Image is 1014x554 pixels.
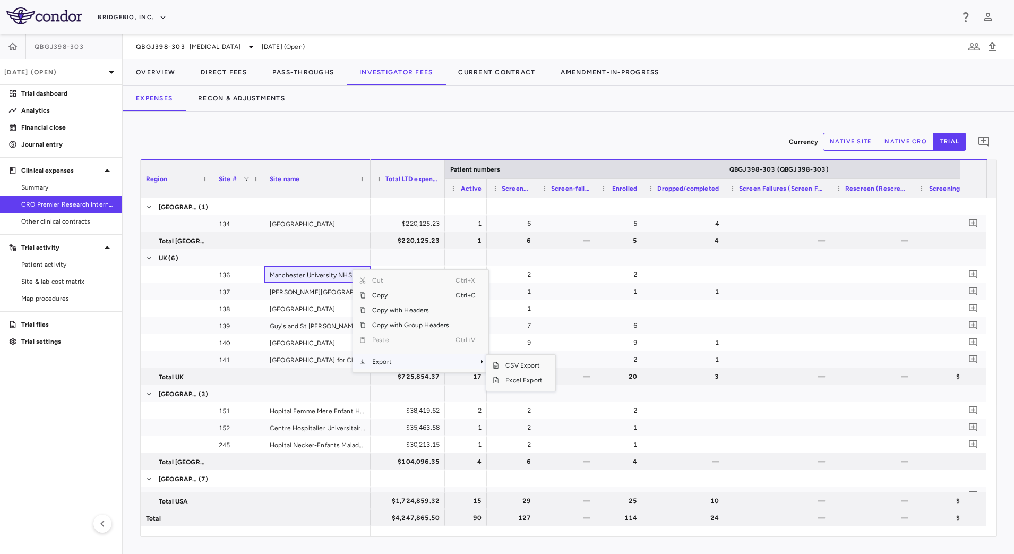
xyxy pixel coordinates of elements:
p: Currency [789,137,818,147]
div: — [734,436,825,453]
button: Add comment [966,301,981,316]
button: Expenses [123,86,185,111]
span: Copy [366,288,456,303]
p: Trial activity [21,243,101,252]
span: Screening (Screening) [929,185,998,192]
span: Total USA [159,493,188,510]
div: 158 [213,487,264,504]
div: 1 [605,419,637,436]
svg: Add comment [968,269,978,279]
div: Centre Hospitalier Universitaire (CHU) de [GEOGRAPHIC_DATA] - [GEOGRAPHIC_DATA] [264,419,371,436]
span: Copy with Group Headers [366,318,456,333]
div: $5,271.93 [923,300,998,317]
div: [GEOGRAPHIC_DATA] [264,334,371,351]
div: — [840,232,908,249]
div: $1,724,859.32 [380,492,440,509]
button: Recon & Adjustments [185,86,298,111]
div: — [546,453,590,470]
span: CSV Export [499,358,549,373]
div: Context Menu [353,269,489,373]
svg: Add comment [968,303,978,313]
div: 245 [213,436,264,453]
span: [GEOGRAPHIC_DATA] [159,471,197,488]
div: 4 [605,453,637,470]
div: $104,096.35 [380,453,440,470]
button: trial [933,133,966,151]
div: — [734,509,825,526]
div: 2 [496,436,531,453]
span: (7) [199,471,208,488]
div: 1 [454,419,482,436]
div: — [652,317,719,334]
div: — [840,492,908,509]
div: — [840,317,908,334]
span: Screen Failures (Screen Failure) [739,185,825,192]
div: $51,385.76 [923,334,998,351]
div: 3 [652,368,719,385]
span: Ctrl+X [456,273,479,288]
div: 5 [605,232,637,249]
button: BridgeBio, Inc. [98,9,167,26]
span: Total [GEOGRAPHIC_DATA] [159,454,207,471]
button: Add comment [966,284,981,299]
span: (1) [199,199,208,216]
svg: Add comment [968,320,978,330]
div: SubMenu [486,354,556,391]
div: — [546,351,590,368]
span: Patient numbers [450,166,500,173]
div: 1 [496,300,531,317]
div: — [840,300,908,317]
button: Add comment [966,335,981,350]
div: — [546,300,590,317]
div: — [652,453,719,470]
div: 136 [213,266,264,283]
svg: Add comment [968,218,978,228]
div: — [840,351,908,368]
span: Site & lab cost matrix [21,277,114,286]
div: — [734,317,825,334]
span: Enrolled [612,185,637,192]
button: Add comment [966,352,981,367]
p: Trial settings [21,337,114,346]
div: [PERSON_NAME][GEOGRAPHIC_DATA] and [GEOGRAPHIC_DATA] [264,283,371,300]
span: QBGJ398-303 (QBGJ398-303) [729,166,829,173]
div: 90 [454,509,482,526]
div: $35,463.58 [380,419,440,436]
div: 140 [213,334,264,351]
div: 9 [496,334,531,351]
button: Add comment [966,488,981,502]
div: — [546,266,590,283]
div: — [734,419,825,436]
span: [GEOGRAPHIC_DATA] [159,386,197,403]
div: 1 [605,283,637,300]
button: Add comment [966,437,981,451]
span: Ctrl+C [456,288,479,303]
div: — [840,266,908,283]
div: 4 [652,232,719,249]
div: 2 [605,266,637,283]
span: Map procedures [21,294,114,303]
span: [MEDICAL_DATA] [190,42,240,52]
div: $4,683.75 [923,402,998,419]
button: Overview [123,59,188,85]
div: — [546,509,590,526]
div: — [840,453,908,470]
p: Clinical expenses [21,166,101,175]
div: — [546,402,590,419]
span: CRO Premier Research International LLC [21,200,114,209]
div: 6 [496,215,531,232]
div: — [734,283,825,300]
svg: Add comment [968,422,978,432]
div: 2 [496,402,531,419]
div: $53,271.96 [923,232,998,249]
div: 1 [454,215,482,232]
svg: Add comment [977,135,990,148]
div: $220,125.23 [380,232,440,249]
div: 10 [652,492,719,509]
div: — [734,215,825,232]
svg: Add comment [968,337,978,347]
div: 25 [605,492,637,509]
div: — [734,300,825,317]
div: — [546,419,590,436]
div: — [652,419,719,436]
